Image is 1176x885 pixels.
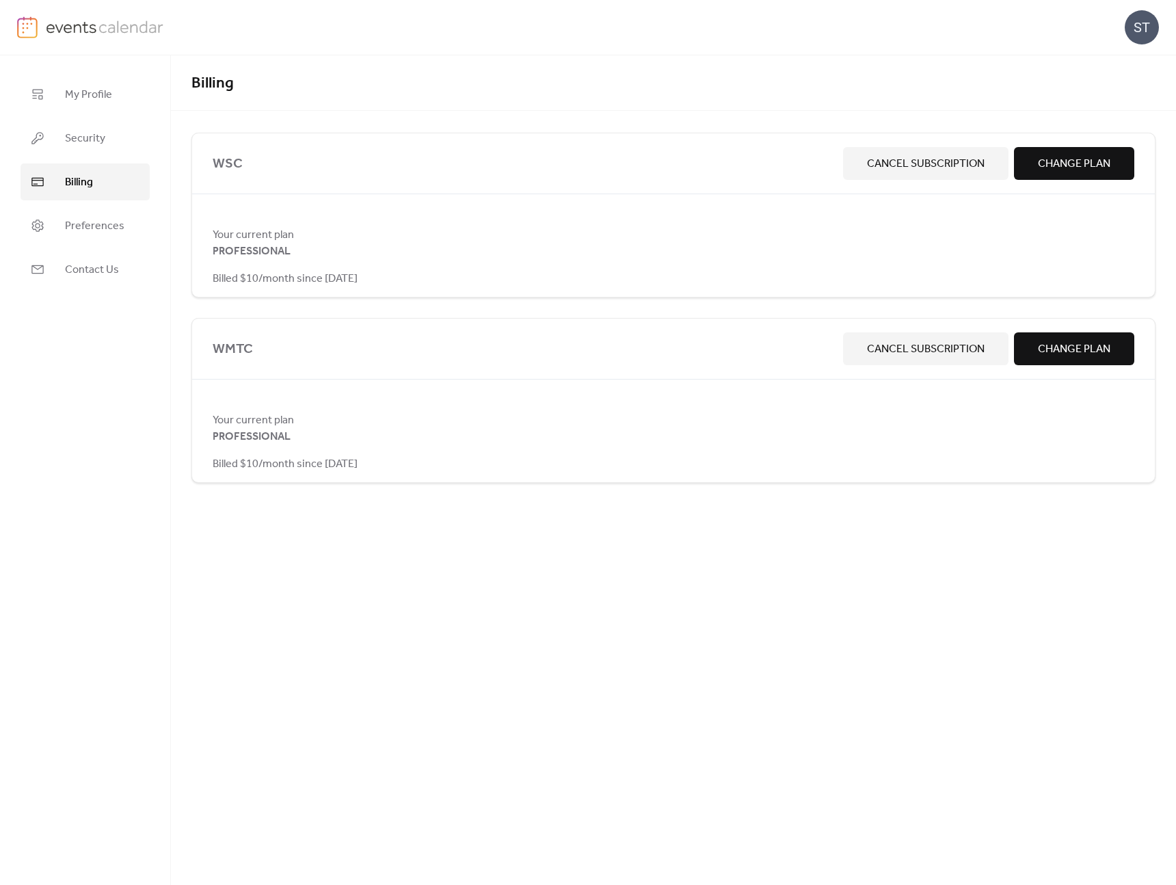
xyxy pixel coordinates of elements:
[213,456,358,473] span: Billed $10/month since [DATE]
[843,147,1008,180] button: Cancel Subscription
[213,412,1134,429] span: Your current plan
[213,227,1134,243] span: Your current plan
[65,87,112,103] span: My Profile
[213,271,358,287] span: Billed $10/month since [DATE]
[21,163,150,200] a: Billing
[843,332,1008,365] button: Cancel Subscription
[213,243,291,260] span: PROFESSIONAL
[1014,147,1134,180] button: Change Plan
[65,262,119,278] span: Contact Us
[46,16,164,37] img: logo-type
[21,207,150,244] a: Preferences
[21,120,150,157] a: Security
[65,131,105,147] span: Security
[867,341,985,358] span: Cancel Subscription
[1125,10,1159,44] div: ST
[191,68,234,98] span: Billing
[213,153,838,175] span: WSC
[1038,341,1110,358] span: Change Plan
[65,174,93,191] span: Billing
[1014,332,1134,365] button: Change Plan
[1038,156,1110,172] span: Change Plan
[867,156,985,172] span: Cancel Subscription
[21,76,150,113] a: My Profile
[65,218,124,235] span: Preferences
[213,429,291,445] span: PROFESSIONAL
[17,16,38,38] img: logo
[213,339,838,360] span: WMTC
[21,251,150,288] a: Contact Us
